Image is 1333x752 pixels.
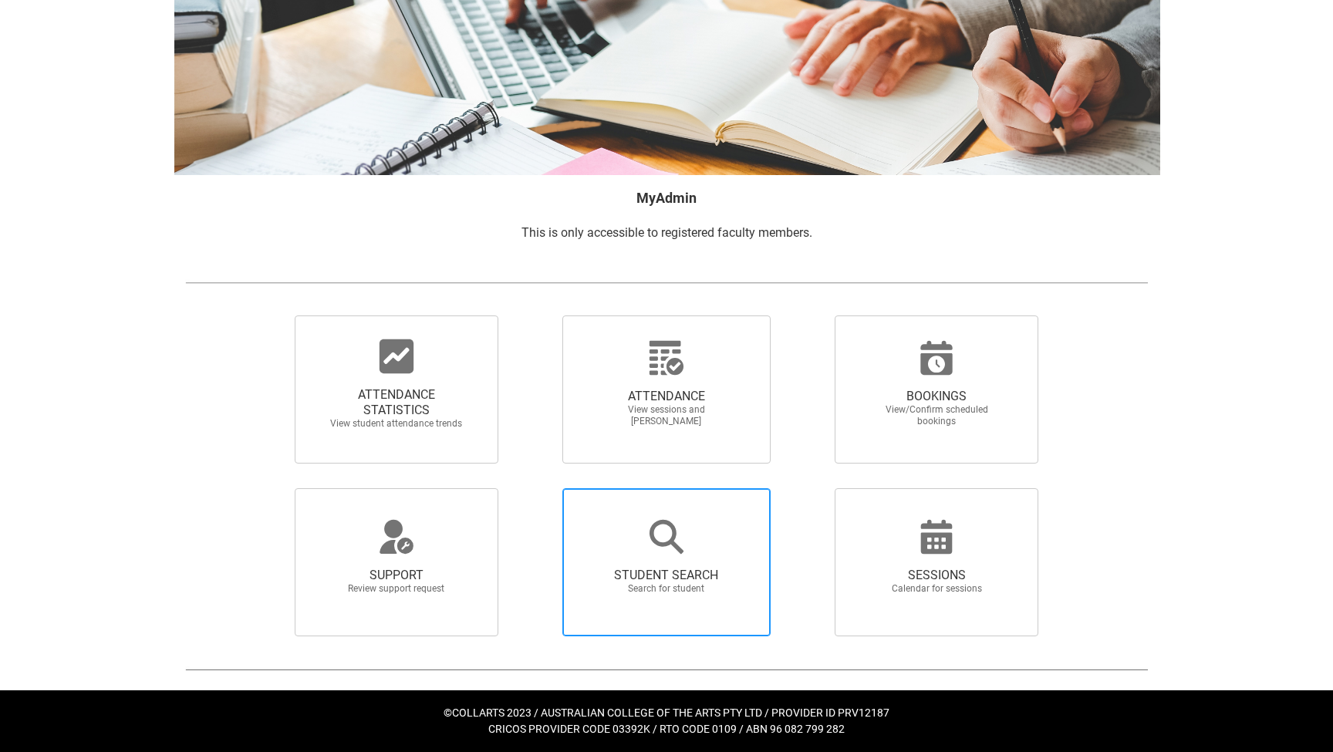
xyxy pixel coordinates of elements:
[599,389,734,404] span: ATTENDANCE
[869,583,1004,595] span: Calendar for sessions
[521,225,812,240] span: This is only accessible to registered faculty members.
[869,404,1004,427] span: View/Confirm scheduled bookings
[869,389,1004,404] span: BOOKINGS
[329,418,464,430] span: View student attendance trends
[329,583,464,595] span: Review support request
[599,404,734,427] span: View sessions and [PERSON_NAME]
[185,661,1148,677] img: REDU_GREY_LINE
[599,583,734,595] span: Search for student
[329,568,464,583] span: SUPPORT
[185,187,1148,208] h2: MyAdmin
[329,387,464,418] span: ATTENDANCE STATISTICS
[185,275,1148,291] img: REDU_GREY_LINE
[599,568,734,583] span: STUDENT SEARCH
[869,568,1004,583] span: SESSIONS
